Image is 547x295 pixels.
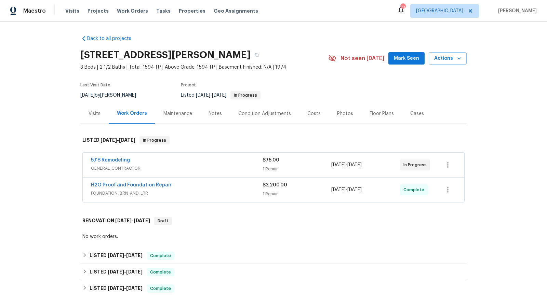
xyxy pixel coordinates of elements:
span: - [101,138,135,142]
span: Projects [88,8,109,14]
div: Notes [209,110,222,117]
span: [DATE] [108,253,124,258]
span: [DATE] [119,138,135,142]
span: In Progress [231,93,260,97]
span: [DATE] [80,93,95,98]
a: 5J’S Remodeling [91,158,130,163]
h6: RENOVATION [82,217,150,225]
span: $3,200.00 [263,183,287,187]
div: Floor Plans [370,110,394,117]
span: [DATE] [212,93,226,98]
span: Draft [155,217,171,224]
span: [DATE] [101,138,117,142]
div: RENOVATION [DATE]-[DATE]Draft [80,210,467,232]
span: - [331,161,362,168]
span: $75.00 [263,158,279,163]
span: - [108,286,143,291]
div: Work Orders [117,110,147,117]
h6: LISTED [90,284,143,293]
span: [DATE] [347,187,362,192]
h6: LISTED [82,136,135,144]
span: [PERSON_NAME] [495,8,537,14]
span: Geo Assignments [214,8,258,14]
a: Back to all projects [80,35,146,42]
div: No work orders. [82,233,465,240]
span: - [196,93,226,98]
span: 3 Beds | 2 1/2 Baths | Total: 1594 ft² | Above Grade: 1594 ft² | Basement Finished: N/A | 1974 [80,64,328,71]
div: LISTED [DATE]-[DATE]In Progress [80,129,467,151]
span: Maestro [23,8,46,14]
span: Last Visit Date [80,83,110,87]
span: Project [181,83,196,87]
span: [GEOGRAPHIC_DATA] [416,8,463,14]
div: Maintenance [163,110,192,117]
a: H2O Proof and Foundation Repair [91,183,172,187]
span: [DATE] [126,253,143,258]
div: 73 [400,4,405,11]
span: [DATE] [347,163,362,167]
span: Tasks [156,9,171,13]
span: [DATE] [331,187,346,192]
span: In Progress [140,137,169,144]
span: Complete [147,285,174,292]
span: Complete [147,269,174,276]
span: Properties [179,8,205,14]
span: [DATE] [108,286,124,291]
span: Visits [65,8,79,14]
span: Work Orders [117,8,148,14]
div: LISTED [DATE]-[DATE]Complete [80,248,467,264]
span: - [115,218,150,223]
div: Visits [89,110,101,117]
div: Costs [307,110,321,117]
span: - [331,186,362,193]
button: Actions [429,52,467,65]
span: - [108,253,143,258]
div: LISTED [DATE]-[DATE]Complete [80,264,467,280]
span: Complete [147,252,174,259]
span: Complete [403,186,427,193]
h6: LISTED [90,252,143,260]
span: [DATE] [134,218,150,223]
span: GENERAL_CONTRACTOR [91,165,263,172]
span: [DATE] [108,269,124,274]
div: by [PERSON_NAME] [80,91,144,99]
span: [DATE] [196,93,210,98]
span: [DATE] [126,286,143,291]
span: Not seen [DATE] [341,55,384,62]
span: Actions [434,54,461,63]
span: [DATE] [126,269,143,274]
span: Mark Seen [394,54,419,63]
button: Copy Address [251,49,263,61]
span: FOUNDATION, BRN_AND_LRR [91,190,263,197]
h2: [STREET_ADDRESS][PERSON_NAME] [80,52,251,58]
span: - [108,269,143,274]
span: [DATE] [115,218,132,223]
div: 1 Repair [263,166,331,172]
div: Photos [337,110,353,117]
span: Listed [181,93,261,98]
div: 1 Repair [263,191,331,197]
span: In Progress [403,161,429,168]
div: Cases [410,110,424,117]
div: Condition Adjustments [238,110,291,117]
h6: LISTED [90,268,143,276]
button: Mark Seen [388,52,425,65]
span: [DATE] [331,163,346,167]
